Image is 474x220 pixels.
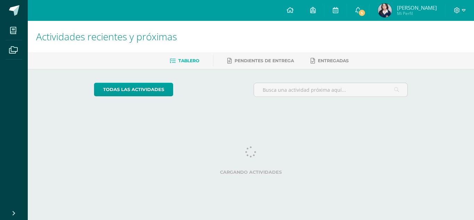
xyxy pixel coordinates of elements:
[254,83,408,97] input: Busca una actividad próxima aquí...
[178,58,199,63] span: Tablero
[397,4,437,11] span: [PERSON_NAME]
[94,170,408,175] label: Cargando actividades
[94,83,173,96] a: todas las Actividades
[397,10,437,16] span: Mi Perfil
[378,3,392,17] img: 41b69cafc6c9dcc1d0ea30fe2271c450.png
[227,55,294,66] a: Pendientes de entrega
[318,58,349,63] span: Entregadas
[36,30,177,43] span: Actividades recientes y próximas
[311,55,349,66] a: Entregadas
[235,58,294,63] span: Pendientes de entrega
[358,9,366,17] span: 5
[170,55,199,66] a: Tablero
